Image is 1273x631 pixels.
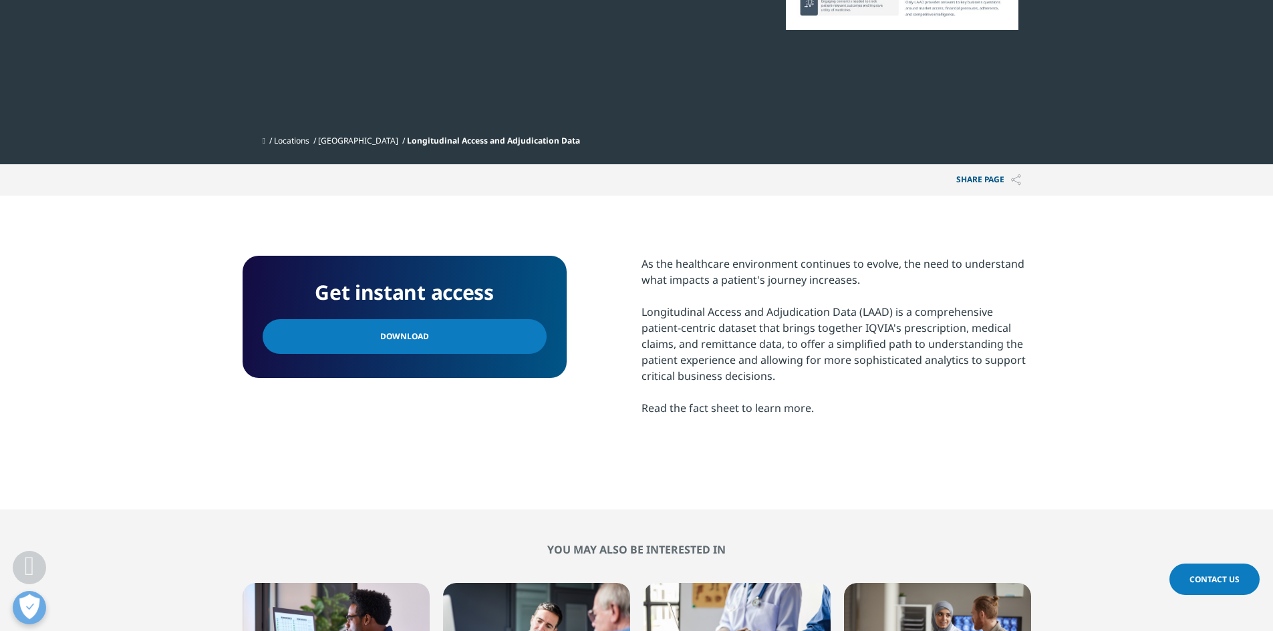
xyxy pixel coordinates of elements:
h4: Get instant access [263,276,547,309]
button: Open Preferences [13,591,46,624]
div: As the healthcare environment continues to evolve, the need to understand what impacts a patient'... [642,256,1031,416]
a: Contact Us [1169,564,1260,595]
img: Share PAGE [1011,174,1021,186]
p: Share PAGE [946,164,1031,196]
a: Download [263,319,547,354]
h2: You may also be interested in [243,543,1031,556]
a: Locations [274,135,309,146]
span: Longitudinal Access and Adjudication Data [407,135,580,146]
button: Share PAGEShare PAGE [946,164,1031,196]
span: Contact Us [1189,574,1240,585]
span: Download [380,329,429,344]
a: [GEOGRAPHIC_DATA] [318,135,398,146]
